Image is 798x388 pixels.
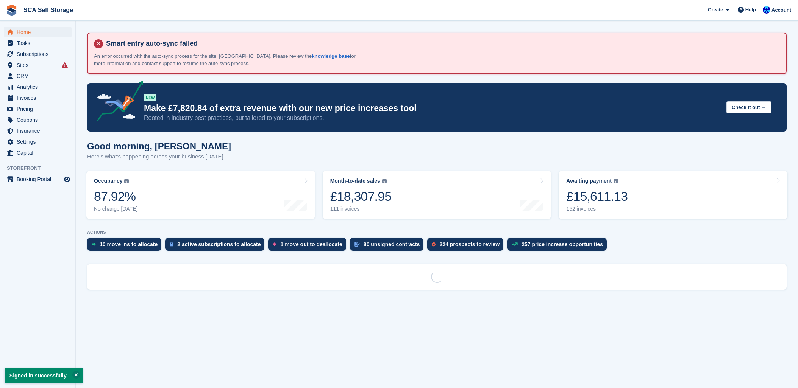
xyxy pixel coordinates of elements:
[17,71,62,81] span: CRM
[94,53,359,67] p: An error occurred with the auto-sync process for the site: [GEOGRAPHIC_DATA]. Please review the f...
[330,189,392,204] div: £18,307.95
[745,6,756,14] span: Help
[522,241,603,247] div: 257 price increase opportunities
[7,165,75,172] span: Storefront
[5,368,83,383] p: Signed in successfully.
[17,60,62,70] span: Sites
[94,189,138,204] div: 87.92%
[559,171,787,219] a: Awaiting payment £15,611.13 152 invoices
[144,94,156,101] div: NEW
[177,241,261,247] div: 2 active subscriptions to allocate
[4,27,72,37] a: menu
[771,6,791,14] span: Account
[17,174,62,185] span: Booking Portal
[4,49,72,59] a: menu
[432,242,436,247] img: prospect-51fa495bee0391a8d652442698ab0144808aea92771e9ea1ae160a38d050c398.svg
[87,230,787,235] p: ACTIONS
[4,38,72,48] a: menu
[17,82,62,92] span: Analytics
[439,241,500,247] div: 224 prospects to review
[6,5,17,16] img: stora-icon-8386f47178a22dfd0bd8f6a31ec36ba5ce8667c1dd55bd0f319d3a0aa187defe.svg
[62,175,72,184] a: Preview store
[87,141,231,151] h1: Good morning, [PERSON_NAME]
[323,171,551,219] a: Month-to-date sales £18,307.95 111 invoices
[507,238,611,255] a: 257 price increase opportunities
[17,104,62,114] span: Pricing
[268,238,350,255] a: 1 move out to deallocate
[17,126,62,136] span: Insurance
[312,53,350,59] a: knowledge base
[92,242,96,247] img: move_ins_to_allocate_icon-fdf77a2bb77ea45bf5b3d319d69a93e2d87916cf1d5bf7949dd705db3b84f3ca.svg
[87,238,165,255] a: 10 move ins to allocate
[4,71,72,81] a: menu
[103,39,780,48] h4: Smart entry auto-sync failed
[17,27,62,37] span: Home
[350,238,428,255] a: 80 unsigned contracts
[763,6,770,14] img: Kelly Neesham
[566,178,612,184] div: Awaiting payment
[4,174,72,185] a: menu
[4,93,72,103] a: menu
[566,206,628,212] div: 152 invoices
[94,178,122,184] div: Occupancy
[273,242,276,247] img: move_outs_to_deallocate_icon-f764333ba52eb49d3ac5e1228854f67142a1ed5810a6f6cc68b1a99e826820c5.svg
[726,101,771,114] button: Check it out →
[708,6,723,14] span: Create
[87,152,231,161] p: Here's what's happening across your business [DATE]
[4,137,72,147] a: menu
[4,126,72,136] a: menu
[86,171,315,219] a: Occupancy 87.92% No change [DATE]
[17,93,62,103] span: Invoices
[91,81,144,124] img: price-adjustments-announcement-icon-8257ccfd72463d97f412b2fc003d46551f7dbcb40ab6d574587a9cd5c0d94...
[4,104,72,114] a: menu
[4,60,72,70] a: menu
[512,242,518,246] img: price_increase_opportunities-93ffe204e8149a01c8c9dc8f82e8f89637d9d84a8eef4429ea346261dce0b2c0.svg
[330,206,392,212] div: 111 invoices
[144,103,720,114] p: Make £7,820.84 of extra revenue with our new price increases tool
[427,238,507,255] a: 224 prospects to review
[4,147,72,158] a: menu
[17,49,62,59] span: Subscriptions
[62,62,68,68] i: Smart entry sync failures have occurred
[17,147,62,158] span: Capital
[144,114,720,122] p: Rooted in industry best practices, but tailored to your subscriptions.
[280,241,342,247] div: 1 move out to deallocate
[100,241,158,247] div: 10 move ins to allocate
[17,115,62,125] span: Coupons
[330,178,380,184] div: Month-to-date sales
[4,82,72,92] a: menu
[364,241,420,247] div: 80 unsigned contracts
[124,179,129,183] img: icon-info-grey-7440780725fd019a000dd9b08b2336e03edf1995a4989e88bcd33f0948082b44.svg
[566,189,628,204] div: £15,611.13
[382,179,387,183] img: icon-info-grey-7440780725fd019a000dd9b08b2336e03edf1995a4989e88bcd33f0948082b44.svg
[165,238,268,255] a: 2 active subscriptions to allocate
[4,115,72,125] a: menu
[354,242,360,247] img: contract_signature_icon-13c848040528278c33f63329250d36e43548de30e8caae1d1a13099fd9432cc5.svg
[20,4,76,16] a: SCA Self Storage
[17,137,62,147] span: Settings
[614,179,618,183] img: icon-info-grey-7440780725fd019a000dd9b08b2336e03edf1995a4989e88bcd33f0948082b44.svg
[170,242,173,247] img: active_subscription_to_allocate_icon-d502201f5373d7db506a760aba3b589e785aa758c864c3986d89f69b8ff3...
[17,38,62,48] span: Tasks
[94,206,138,212] div: No change [DATE]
